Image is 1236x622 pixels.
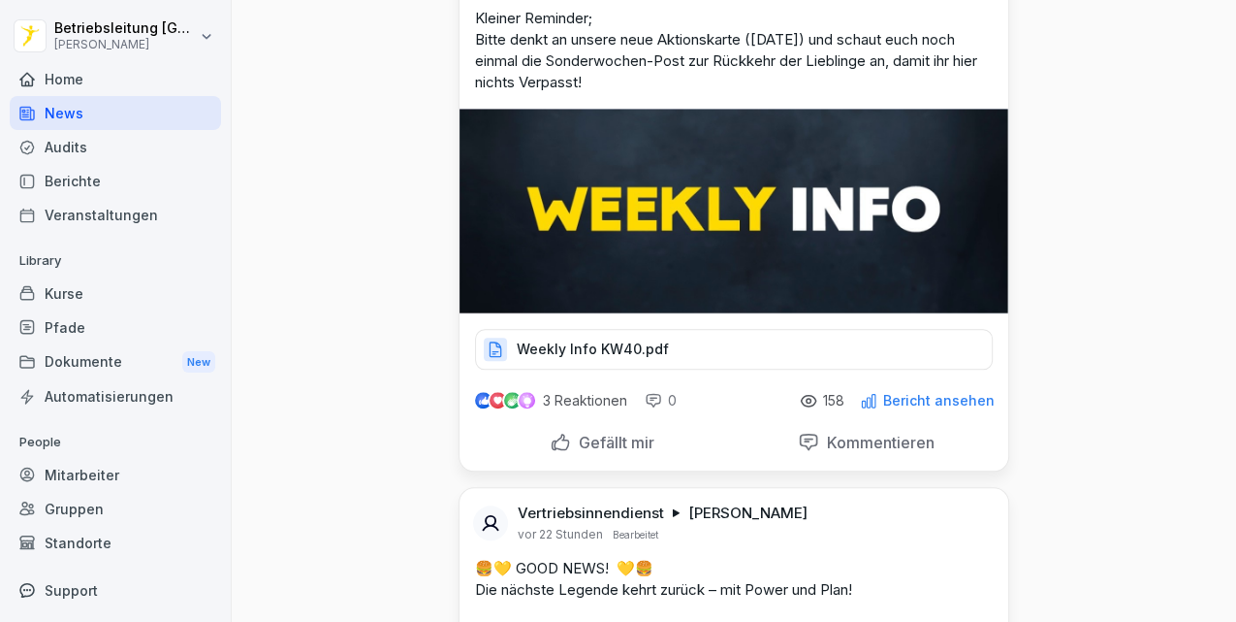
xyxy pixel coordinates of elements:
[823,393,844,409] p: 158
[10,62,221,96] a: Home
[460,109,1008,313] img: hurarxgjk81o29w2u3u2rwsa.png
[10,379,221,413] a: Automatisierungen
[10,427,221,458] p: People
[517,340,669,359] p: Weekly Info KW40.pdf
[504,392,521,409] img: celebrate
[10,526,221,560] a: Standorte
[519,392,535,409] img: inspiring
[475,345,993,365] a: Weekly Info KW40.pdf
[10,573,221,607] div: Support
[571,433,654,452] p: Gefällt mir
[491,393,505,408] img: love
[10,344,221,380] div: Dokumente
[518,504,664,523] p: Vertriebsinnendienst
[10,96,221,130] a: News
[518,527,603,542] p: vor 22 Stunden
[10,458,221,492] a: Mitarbeiter
[54,20,196,37] p: Betriebsleitung [GEOGRAPHIC_DATA]
[476,393,491,409] img: like
[543,393,627,409] p: 3 Reaktionen
[688,504,808,523] p: [PERSON_NAME]
[883,393,995,409] p: Bericht ansehen
[10,344,221,380] a: DokumenteNew
[10,130,221,164] a: Audits
[645,391,677,410] div: 0
[819,433,935,452] p: Kommentieren
[54,38,196,51] p: [PERSON_NAME]
[613,527,658,542] p: Bearbeitet
[10,198,221,232] a: Veranstaltungen
[10,246,221,277] p: Library
[182,351,215,374] div: New
[10,277,221,311] a: Kurse
[10,311,221,344] a: Pfade
[10,164,221,198] a: Berichte
[10,492,221,526] a: Gruppen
